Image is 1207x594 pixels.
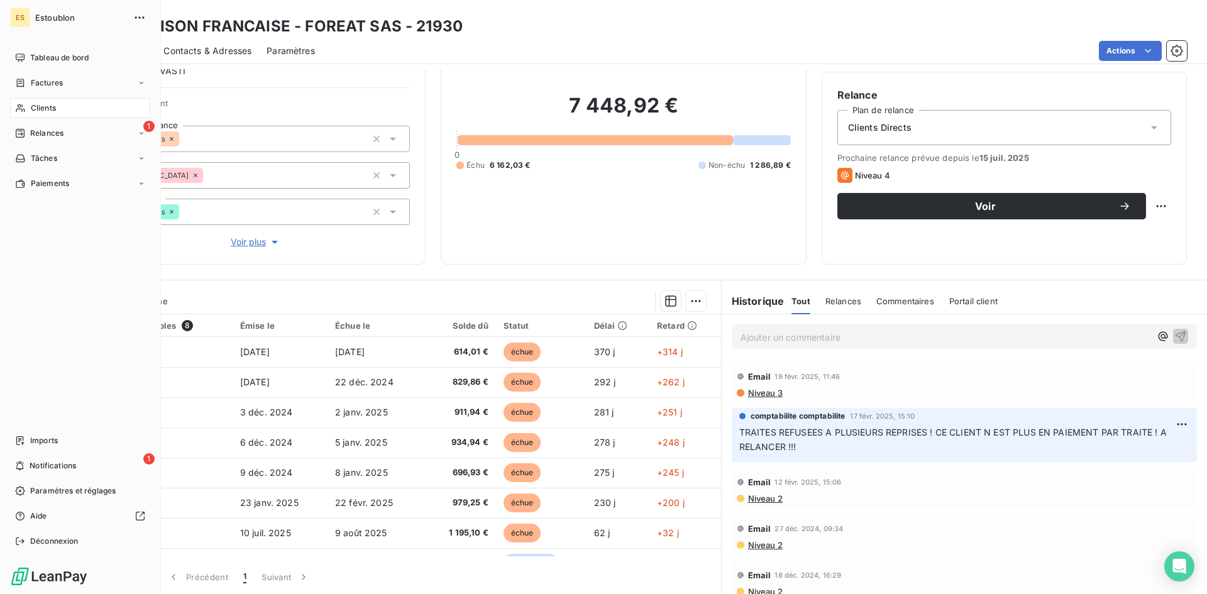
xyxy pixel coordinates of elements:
span: 8 [182,320,193,331]
span: échue [504,343,541,361]
span: Niveau 2 [747,540,783,550]
span: 0 [455,150,460,160]
span: 6 déc. 2024 [240,437,293,448]
span: 275 j [594,467,615,478]
div: Solde dû [430,321,488,331]
span: Relances [30,128,63,139]
span: 979,25 € [430,497,488,509]
span: Contacts & Adresses [163,45,251,57]
span: Clients Directs [848,121,912,134]
span: +32 j [657,527,679,538]
span: [DATE] [240,346,270,357]
span: Paiements [31,178,69,189]
span: 23 janv. 2025 [240,497,299,508]
span: échue [504,403,541,422]
input: Ajouter une valeur [203,170,213,181]
button: Actions [1099,41,1162,61]
span: Estoublon [35,13,126,23]
span: Email [748,570,771,580]
div: Retard [657,321,714,331]
span: [DATE] [240,377,270,387]
span: 934,94 € [430,436,488,449]
span: échue [504,524,541,542]
span: 18 déc. 2024, 16:29 [774,571,841,579]
span: 370 j [594,346,615,357]
span: Paramètres [267,45,315,57]
span: Clients [31,102,56,114]
span: 2 janv. 2025 [335,407,388,417]
span: TRAITES REFUSEES A PLUSIEURS REPRISES ! CE CLIENT N EST PLUS EN PAIEMENT PAR TRAITE ! A RELANCER !!! [739,427,1169,452]
span: Email [748,524,771,534]
div: Open Intercom Messenger [1164,551,1194,581]
span: Voir plus [231,236,281,248]
span: Non-échu [708,160,745,171]
span: 6 162,03 € [490,160,531,171]
div: ES [10,8,30,28]
span: 292 j [594,377,616,387]
span: 614,01 € [430,346,488,358]
span: Email [748,371,771,382]
span: Email [748,477,771,487]
span: 5 janv. 2025 [335,437,387,448]
span: Relances [825,296,861,306]
span: 911,94 € [430,406,488,419]
span: Tâches [31,153,57,164]
span: +245 j [657,467,684,478]
span: 3 déc. 2024 [240,407,293,417]
h6: Relance [837,87,1171,102]
span: 10 juil. 2025 [240,527,291,538]
div: Pièces comptables [98,320,225,331]
a: Aide [10,506,150,526]
div: Échue le [335,321,415,331]
span: 22 déc. 2024 [335,377,394,387]
span: Niveau 4 [855,170,890,180]
span: 281 j [594,407,614,417]
span: 9 déc. 2024 [240,467,293,478]
input: Ajouter une valeur [179,206,189,217]
span: 696,93 € [430,466,488,479]
h6: Historique [722,294,785,309]
h3: LA MAISON FRANCAISE - FOREAT SAS - 21930 [111,15,463,38]
button: Voir [837,193,1146,219]
span: 1 [143,453,155,465]
img: Logo LeanPay [10,566,88,586]
span: [DATE] [335,346,365,357]
div: Délai [594,321,642,331]
span: 17 févr. 2025, 15:10 [850,412,915,420]
span: Aide [30,510,47,522]
span: 1 195,10 € [430,527,488,539]
div: Statut [504,321,579,331]
span: +262 j [657,377,685,387]
span: Imports [30,435,58,446]
span: Voir [852,201,1118,211]
span: +200 j [657,497,685,508]
span: échue [504,373,541,392]
span: Propriétés Client [101,98,410,116]
span: Prochaine relance prévue depuis le [837,153,1171,163]
span: +314 j [657,346,683,357]
span: +248 j [657,437,685,448]
span: 62 j [594,527,610,538]
span: échue [504,493,541,512]
span: 15 juil. 2025 [979,153,1029,163]
span: 12 févr. 2025, 15:06 [774,478,841,486]
span: 1 [243,571,246,583]
span: Notifications [30,460,76,471]
span: 19 févr. 2025, 11:46 [774,373,840,380]
span: Portail client [949,296,998,306]
span: 8 janv. 2025 [335,467,388,478]
span: Factures [31,77,63,89]
span: +251 j [657,407,682,417]
button: Précédent [160,564,236,590]
span: 829,86 € [430,376,488,388]
span: non-échue [504,554,558,573]
span: 9 août 2025 [335,527,387,538]
input: Ajouter une valeur [179,133,189,145]
span: 22 févr. 2025 [335,497,393,508]
span: Tableau de bord [30,52,89,63]
button: Suivant [254,564,317,590]
span: échue [504,463,541,482]
span: 1 [143,121,155,132]
span: 1 286,89 € [750,160,791,171]
div: Émise le [240,321,320,331]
